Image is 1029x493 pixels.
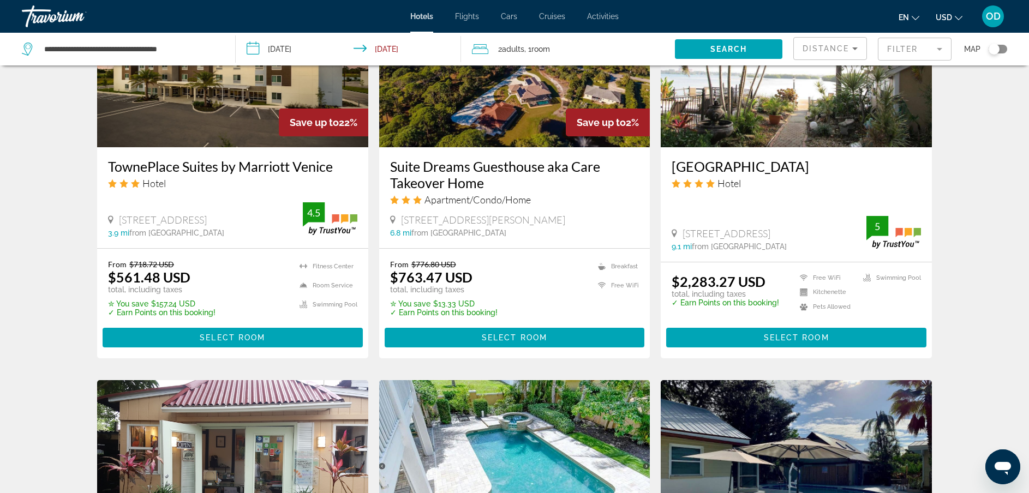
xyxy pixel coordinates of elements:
p: $13.33 USD [390,299,498,308]
button: Select Room [385,328,645,347]
p: $157.24 USD [108,299,216,308]
a: Cruises [539,12,565,21]
span: 2 [498,41,524,57]
span: ✮ You save [108,299,148,308]
a: TownePlace Suites by Marriott Venice [108,158,357,175]
span: Select Room [200,333,265,342]
p: ✓ Earn Points on this booking! [390,308,498,317]
span: Distance [803,44,849,53]
div: 3 star Hotel [108,177,357,189]
ins: $561.48 USD [108,269,190,285]
p: ✓ Earn Points on this booking! [672,298,779,307]
img: trustyou-badge.svg [866,216,921,248]
span: Save up to [577,117,626,128]
span: en [899,13,909,22]
del: $718.72 USD [129,260,174,269]
li: Kitchenette [794,288,858,297]
span: Room [531,45,550,53]
span: OD [986,11,1001,22]
button: Search [675,39,782,59]
button: Travelers: 2 adults, 0 children [461,33,675,65]
span: 6.8 mi [390,229,411,237]
button: Change language [899,9,919,25]
a: Select Room [666,330,926,342]
div: 4 star Hotel [672,177,921,189]
span: , 1 [524,41,550,57]
a: Flights [455,12,479,21]
li: Room Service [294,279,357,292]
span: 3.9 mi [108,229,129,237]
a: Select Room [103,330,363,342]
span: Hotel [717,177,741,189]
a: Activities [587,12,619,21]
p: ✓ Earn Points on this booking! [108,308,216,317]
span: Search [710,45,747,53]
img: trustyou-badge.svg [303,202,357,235]
a: Travorium [22,2,131,31]
div: 3 star Apartment [390,194,639,206]
li: Fitness Center [294,260,357,273]
span: [STREET_ADDRESS] [119,214,207,226]
span: From [108,260,127,269]
a: Cars [501,12,517,21]
button: Filter [878,37,952,61]
button: Change currency [936,9,962,25]
button: User Menu [979,5,1007,28]
span: from [GEOGRAPHIC_DATA] [692,242,787,251]
li: Free WiFi [593,279,639,292]
button: Toggle map [980,44,1007,54]
mat-select: Sort by [803,42,858,55]
li: Breakfast [593,260,639,273]
li: Swimming Pool [858,273,921,282]
ins: $763.47 USD [390,269,472,285]
span: Select Room [482,333,547,342]
a: Select Room [385,330,645,342]
div: 2% [566,109,650,136]
a: [GEOGRAPHIC_DATA] [672,158,921,175]
iframe: Button to launch messaging window [985,449,1020,484]
span: from [GEOGRAPHIC_DATA] [411,229,506,237]
a: Suite Dreams Guesthouse aka Care Takeover Home [390,158,639,191]
del: $776.80 USD [411,260,456,269]
div: 5 [866,220,888,233]
span: Hotel [142,177,166,189]
div: 22% [279,109,368,136]
a: Hotels [410,12,433,21]
button: Check-in date: Sep 16, 2025 Check-out date: Sep 20, 2025 [236,33,460,65]
span: From [390,260,409,269]
span: 9.1 mi [672,242,692,251]
p: total, including taxes [108,285,216,294]
span: USD [936,13,952,22]
li: Swimming Pool [294,298,357,311]
p: total, including taxes [672,290,779,298]
span: Adults [502,45,524,53]
li: Pets Allowed [794,302,858,311]
button: Select Room [103,328,363,347]
span: Apartment/Condo/Home [424,194,531,206]
span: ✮ You save [390,299,430,308]
span: from [GEOGRAPHIC_DATA] [129,229,224,237]
li: Free WiFi [794,273,858,282]
span: [STREET_ADDRESS] [683,227,770,239]
span: [STREET_ADDRESS][PERSON_NAME] [401,214,565,226]
span: Map [964,41,980,57]
p: total, including taxes [390,285,498,294]
span: Select Room [764,333,829,342]
span: Save up to [290,117,339,128]
div: 4.5 [303,206,325,219]
ins: $2,283.27 USD [672,273,765,290]
button: Select Room [666,328,926,347]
